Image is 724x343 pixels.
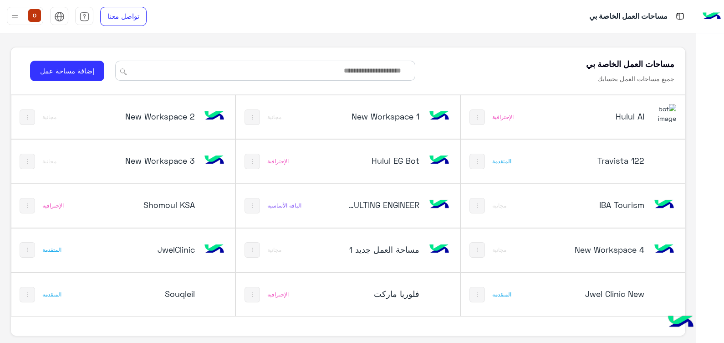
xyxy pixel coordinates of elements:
[42,246,61,254] div: المتقدمة
[120,288,195,299] h5: Souqleil
[79,11,90,22] img: tab
[570,288,645,299] h5: Jwel Clinic New
[427,148,451,173] img: bot image
[267,246,281,254] div: مجانية
[345,199,420,210] h5: EMAAR BORDER CONSULTING ENGINEER
[427,192,451,217] img: bot image
[586,58,674,69] h5: مساحات العمل الخاصة بي
[589,10,668,23] p: مساحات العمل الخاصة بي
[570,155,645,166] h5: Travista 122
[42,114,56,121] div: مجانية
[202,104,227,129] img: bot image
[100,7,147,26] a: تواصل معنا
[652,281,676,301] img: 177882628735456
[42,291,61,298] div: المتقدمة
[267,114,281,121] div: مجانية
[120,155,195,166] h5: New Workspace 3
[54,11,65,22] img: tab
[345,244,420,255] h5: مساحة العمل‎ جديد 1
[267,158,289,165] div: الإحترافية
[345,111,420,122] h5: New Workspace 1
[652,237,676,262] img: bot image
[665,307,697,338] img: hulul-logo.png
[120,111,195,122] h5: New Workspace 2
[202,237,227,262] img: bot image
[427,237,451,262] img: bot image
[345,155,420,166] h5: Hulul EG Bot
[703,7,721,26] img: Logo
[267,202,301,209] div: الباقة الأساسية
[652,192,676,217] img: bot image
[652,104,676,124] img: 114004088273201
[30,61,104,81] button: إضافة مساحة عمل
[570,244,645,255] h5: New Workspace 4
[42,158,56,165] div: مجانية
[570,199,645,210] h5: IBA Tourism
[427,104,451,129] img: bot image
[9,11,20,22] img: profile
[652,148,676,168] img: 331018373420750
[120,244,195,255] h5: JwelClinic
[42,202,64,209] div: الإحترافية
[492,202,506,209] div: مجانية
[492,114,514,121] div: الإحترافية
[120,199,195,210] h5: Shomoul KSA
[492,246,506,254] div: مجانية
[28,9,41,22] img: userImage
[492,158,511,165] div: المتقدمة
[267,291,289,298] div: الإحترافية
[674,10,686,22] img: tab
[427,281,451,301] img: 101148596323591
[345,288,420,299] h5: فلوريا ماركت
[75,7,93,26] a: tab
[570,111,645,122] h5: Hulul AI
[202,192,227,212] img: 110260793960483
[202,281,227,301] img: 102968075709091
[597,74,674,83] h6: جميع مساحات العمل بحسابك
[202,148,227,173] img: bot image
[492,291,511,298] div: المتقدمة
